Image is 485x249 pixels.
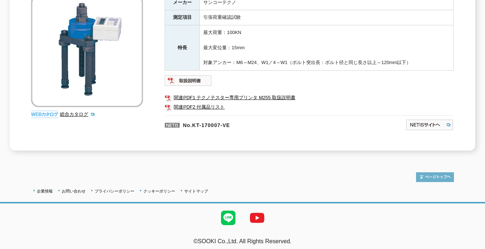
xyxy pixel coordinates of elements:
a: 関連PDF1 テクノテスター専用プリンタ M255 取扱説明書 [165,93,454,102]
img: YouTube [243,203,272,232]
img: NETISサイトへ [406,119,454,131]
a: 取扱説明書 [165,80,212,85]
th: 測定項目 [165,10,200,25]
a: 総合カタログ [60,111,95,117]
a: プライバシーポリシー [95,189,134,193]
a: クッキーポリシー [143,189,175,193]
img: 取扱説明書 [165,75,212,86]
img: トップページへ [416,172,454,182]
a: 企業情報 [37,189,53,193]
p: No.KT-170007-VE [165,115,336,133]
td: 最大荷重：100KN 最大変位量：15mm 対象アンカー：M6～M24、W1／4～W1（ボルト突出長：ボルト径と同じ長さ以上～120mm以下） [200,25,454,71]
th: 特長 [165,25,200,71]
a: サイトマップ [184,189,208,193]
a: お問い合わせ [62,189,86,193]
img: LINE [214,203,243,232]
td: 引張荷重確認試験 [200,10,454,25]
img: webカタログ [31,111,58,118]
a: 関連PDF2 付属品リスト [165,102,454,112]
